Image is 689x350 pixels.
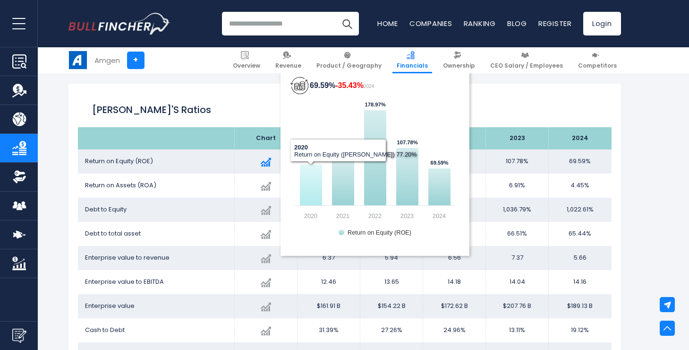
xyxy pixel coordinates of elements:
[549,222,612,246] td: 65.44%
[439,47,479,73] a: Ownership
[377,18,398,28] a: Home
[423,270,486,294] td: 14.18
[464,18,496,28] a: Ranking
[304,212,317,219] text: 2020
[486,174,549,198] td: 6.91%
[578,62,617,70] span: Competitors
[85,157,153,166] span: Return on Equity (ROE)
[85,205,127,214] span: Debt to Equity
[336,81,364,89] tspan: -35.43%
[360,270,423,294] td: 13.65
[302,156,320,162] text: 77.20%
[92,103,597,117] h2: [PERSON_NAME]'s Ratios
[85,277,164,286] span: Enterprise value to EBITDA
[298,318,360,342] td: 31.39%
[549,127,612,149] th: 2024
[400,212,414,219] text: 2023
[409,18,452,28] a: Companies
[94,55,120,66] div: Amgen
[507,18,527,28] a: Blog
[549,318,612,342] td: 19.12%
[298,246,360,270] td: 6.37
[368,212,382,219] text: 2022
[312,47,386,73] a: Product / Geography
[490,62,563,70] span: CEO Salary / Employees
[364,84,374,89] tspan: 2024
[486,318,549,342] td: 13.11%
[431,160,449,166] text: 69.59%
[127,52,145,69] a: +
[486,149,549,174] td: 107.78%
[549,149,612,174] td: 69.59%
[336,212,349,219] text: 2021
[298,270,360,294] td: 12.46
[85,325,125,334] span: Cash to Debt
[310,81,364,89] tspan: 69.59%
[574,47,621,73] a: Competitors
[360,318,423,342] td: 27.26%
[538,18,572,28] a: Register
[298,294,360,318] td: $161.91 B
[397,140,418,145] text: 107.78%
[486,270,549,294] td: 14.04
[549,270,612,294] td: 14.16
[392,47,432,73] a: Financials
[85,253,170,262] span: Enterprise value to revenue
[235,127,298,149] th: Chart
[433,212,446,219] text: 2024
[486,198,549,222] td: 1,036.79%
[423,318,486,342] td: 24.96%
[271,47,306,73] a: Revenue
[290,76,460,246] svg: 69.59% -35.43% 2024
[549,174,612,198] td: 4.45%
[12,170,26,184] img: Ownership
[68,13,170,35] a: Go to homepage
[486,222,549,246] td: 66.51%
[85,229,141,238] span: Debt to total asset
[486,294,549,318] td: $207.76 B
[486,47,567,73] a: CEO Salary / Employees
[275,62,301,70] span: Revenue
[233,62,260,70] span: Overview
[316,62,382,70] span: Product / Geography
[68,13,170,35] img: Bullfincher logo
[486,246,549,270] td: 7.37
[229,47,264,73] a: Overview
[583,12,621,35] a: Login
[85,181,156,190] span: Return on Assets (ROA)
[549,294,612,318] td: $189.13 B
[360,294,423,318] td: $154.22 B
[335,12,359,35] button: Search
[486,127,549,149] th: 2023
[549,198,612,222] td: 1,022.61%
[549,246,612,270] td: 5.66
[348,229,411,236] text: Return on Equity (ROE)
[360,246,423,270] td: 5.94
[365,102,386,107] text: 178.97%
[397,62,428,70] span: Financials
[423,294,486,318] td: $172.62 B
[85,301,135,310] span: Enterprise value
[69,51,87,69] img: AMGN logo
[423,246,486,270] td: 6.56
[334,150,352,156] text: 87.96%
[443,62,475,70] span: Ownership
